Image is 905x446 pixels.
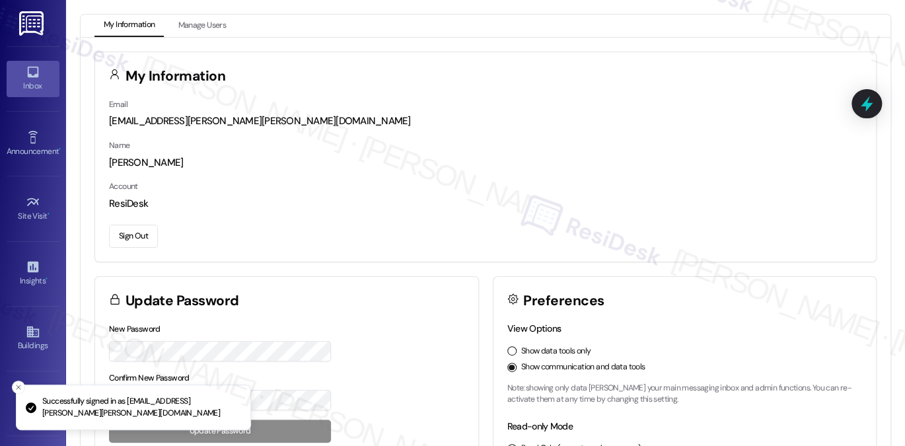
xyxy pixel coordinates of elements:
label: Name [109,140,130,151]
span: • [48,209,50,219]
p: Successfully signed in as [EMAIL_ADDRESS][PERSON_NAME][PERSON_NAME][DOMAIN_NAME] [42,396,240,419]
h3: My Information [126,69,226,83]
span: • [59,145,61,154]
a: Insights • [7,256,59,291]
label: View Options [507,322,561,334]
a: Inbox [7,61,59,96]
button: Manage Users [168,15,235,37]
p: Note: showing only data [PERSON_NAME] your main messaging inbox and admin functions. You can re-a... [507,383,863,406]
a: Site Visit • [7,191,59,227]
a: Buildings [7,320,59,356]
h3: Update Password [126,294,239,308]
a: Leads [7,386,59,422]
label: Account [109,181,138,192]
span: • [46,274,48,283]
label: Show data tools only [521,346,591,357]
div: [EMAIL_ADDRESS][PERSON_NAME][PERSON_NAME][DOMAIN_NAME] [109,114,862,128]
h3: Preferences [523,294,604,308]
button: Sign Out [109,225,158,248]
label: Show communication and data tools [521,361,645,373]
label: Email [109,99,127,110]
div: ResiDesk [109,197,862,211]
button: Close toast [12,381,25,394]
img: ResiDesk Logo [19,11,46,36]
label: Read-only Mode [507,420,573,432]
button: My Information [94,15,164,37]
label: Confirm New Password [109,373,190,383]
div: [PERSON_NAME] [109,156,862,170]
label: New Password [109,324,161,334]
